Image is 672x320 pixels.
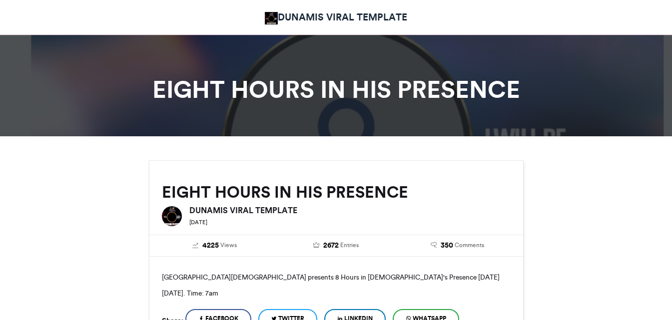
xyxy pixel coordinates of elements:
span: 2672 [323,240,339,251]
img: DUNAMIS VIRAL TEMPLATE [162,206,182,226]
small: [DATE] [189,219,207,226]
span: 350 [441,240,453,251]
a: 4225 Views [162,240,268,251]
img: DUNAMIS VIRAL TEMPLATE [265,12,278,24]
span: Comments [455,241,484,250]
h6: DUNAMIS VIRAL TEMPLATE [189,206,511,214]
a: 350 Comments [404,240,511,251]
span: Views [220,241,237,250]
a: 2672 Entries [283,240,389,251]
p: [GEOGRAPHIC_DATA][DEMOGRAPHIC_DATA] presents 8 Hours in [DEMOGRAPHIC_DATA]'s Presence [DATE][DATE... [162,269,511,301]
span: Entries [340,241,359,250]
h2: EIGHT HOURS IN HIS PRESENCE [162,183,511,201]
h1: EIGHT HOURS IN HIS PRESENCE [59,77,614,101]
a: DUNAMIS VIRAL TEMPLATE [265,10,408,24]
span: 4225 [202,240,219,251]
